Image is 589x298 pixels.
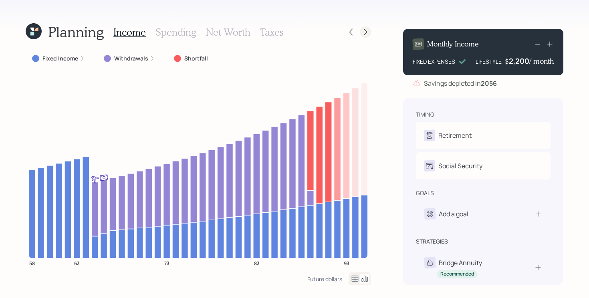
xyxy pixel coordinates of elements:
[416,111,434,119] div: timing
[29,260,35,266] tspan: 58
[438,131,472,140] div: Retirement
[481,79,497,88] b: 2056
[413,57,455,66] div: FIXED EXPENSES
[114,54,148,62] label: Withdrawals
[427,40,479,48] h4: Monthly Income
[164,260,169,266] tspan: 73
[48,23,104,40] h1: Planning
[438,161,482,171] div: Social Security
[424,79,497,88] div: Savings depleted in
[260,26,283,38] h3: Taxes
[307,275,342,283] div: Future dollars
[416,189,434,197] div: goals
[440,271,474,278] div: Recommended
[113,26,146,38] h3: Income
[206,26,250,38] h3: Net Worth
[439,258,482,268] div: Bridge Annuity
[529,57,554,66] h4: / month
[344,260,349,266] tspan: 93
[416,238,448,246] div: strategies
[505,57,509,66] h4: $
[184,54,208,62] label: Shortfall
[439,209,468,219] div: Add a goal
[155,26,196,38] h3: Spending
[509,56,529,66] div: 2,200
[476,57,502,66] div: LIFESTYLE
[254,260,260,266] tspan: 83
[42,54,78,62] label: Fixed Income
[74,260,80,266] tspan: 63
